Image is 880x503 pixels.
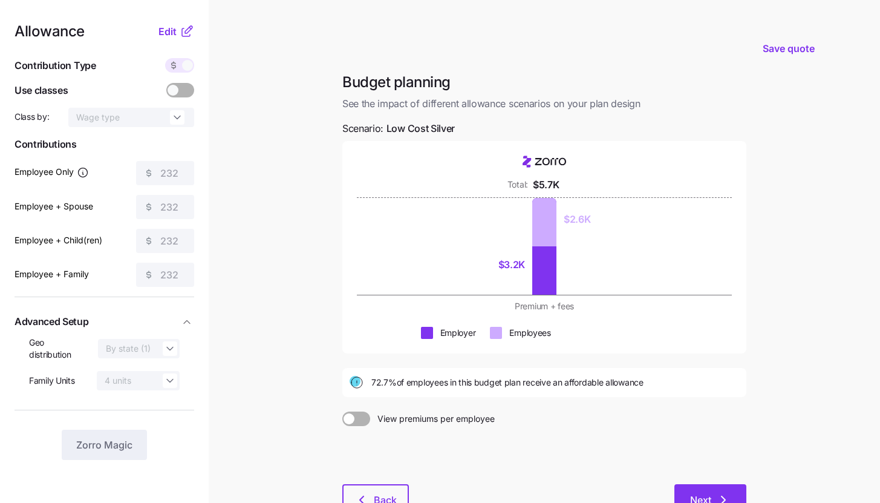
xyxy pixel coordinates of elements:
[15,58,96,73] span: Contribution Type
[15,200,93,213] label: Employee + Spouse
[533,177,559,192] div: $5.7K
[15,314,89,329] span: Advanced Setup
[507,179,528,191] div: Total:
[342,121,455,136] span: Scenario:
[386,121,455,136] span: Low Cost Silver
[29,337,88,361] span: Geo distribution
[15,234,102,247] label: Employee + Child(ren)
[15,24,85,39] span: Allowance
[564,212,590,227] div: $2.6K
[396,300,693,312] div: Premium + fees
[29,375,75,387] span: Family Units
[15,337,194,400] div: Advanced Setup
[763,41,815,56] span: Save quote
[509,327,550,339] div: Employees
[498,257,525,272] div: $3.2K
[15,111,49,123] span: Class by:
[158,24,180,39] button: Edit
[440,327,476,339] div: Employer
[62,430,147,460] button: Zorro Magic
[342,73,746,91] h1: Budget planning
[76,438,132,452] span: Zorro Magic
[370,412,495,426] span: View premiums per employee
[15,137,194,152] span: Contributions
[15,165,89,179] label: Employee Only
[15,83,68,98] span: Use classes
[342,96,746,111] span: See the impact of different allowance scenarios on your plan design
[15,307,194,337] button: Advanced Setup
[158,24,177,39] span: Edit
[371,376,644,389] span: 72.7% of employees in this budget plan receive an affordable allowance
[753,31,824,65] button: Save quote
[15,268,89,281] label: Employee + Family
